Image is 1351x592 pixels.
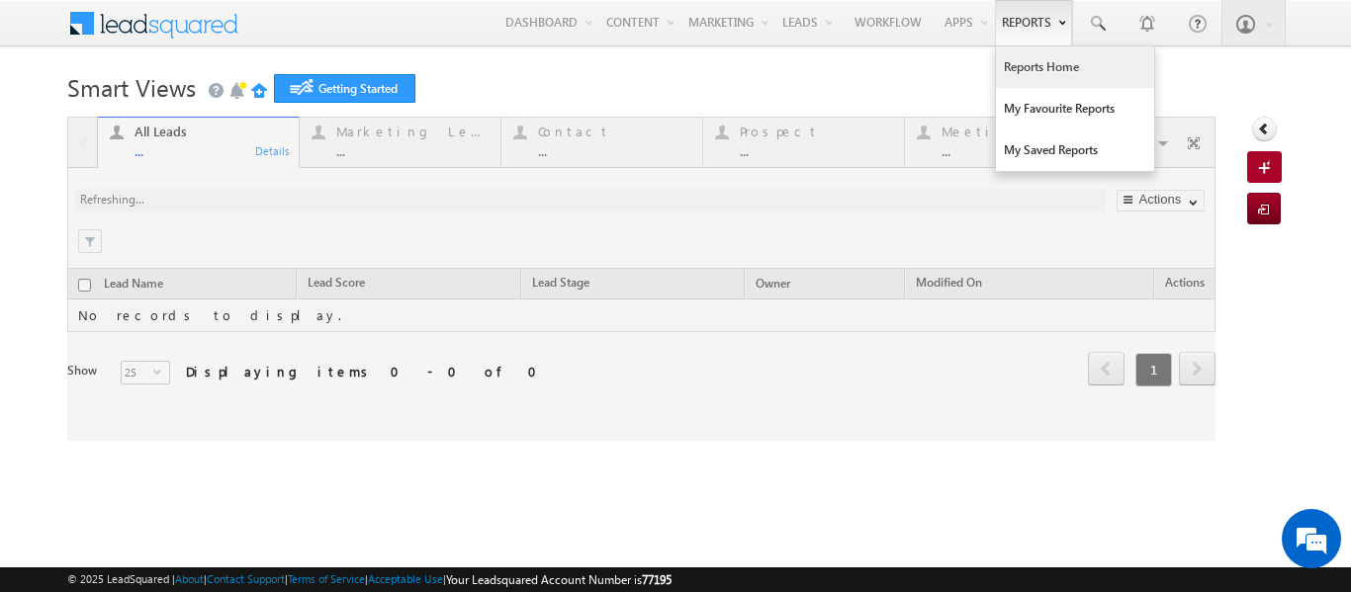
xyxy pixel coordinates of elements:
[67,71,196,103] span: Smart Views
[67,570,672,589] span: © 2025 LeadSquared | | | | |
[274,74,415,103] a: Getting Started
[288,572,365,585] a: Terms of Service
[642,572,672,587] span: 77195
[175,572,204,585] a: About
[996,46,1154,88] a: Reports Home
[368,572,443,585] a: Acceptable Use
[446,572,672,587] span: Your Leadsquared Account Number is
[207,572,285,585] a: Contact Support
[996,88,1154,129] a: My Favourite Reports
[996,129,1154,171] a: My Saved Reports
